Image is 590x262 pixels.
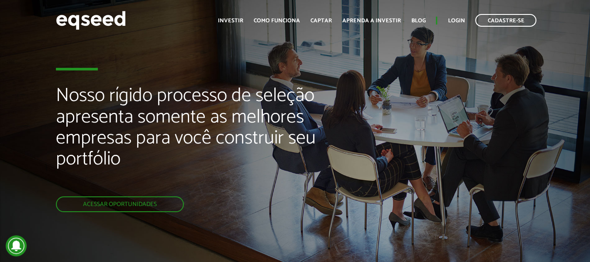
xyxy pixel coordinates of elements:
[342,18,400,24] a: Aprenda a investir
[56,9,126,32] img: EqSeed
[253,18,300,24] a: Como funciona
[475,14,536,27] a: Cadastre-se
[56,196,184,212] a: Acessar oportunidades
[310,18,331,24] a: Captar
[56,85,338,196] h2: Nosso rígido processo de seleção apresenta somente as melhores empresas para você construir seu p...
[448,18,465,24] a: Login
[411,18,425,24] a: Blog
[217,18,243,24] a: Investir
